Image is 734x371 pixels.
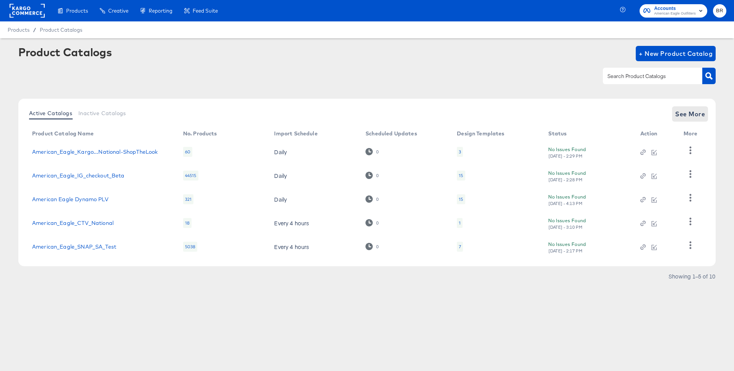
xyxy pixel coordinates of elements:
[365,243,379,250] div: 0
[183,130,217,137] div: No. Products
[459,244,461,250] div: 7
[183,242,198,252] div: 5038
[32,172,125,179] a: American_Eagle_IG_checkout_Beta
[40,27,82,33] a: Product Catalogs
[376,244,379,249] div: 0
[376,173,379,178] div: 0
[675,109,705,119] span: See More
[376,197,379,202] div: 0
[32,149,158,155] a: American_Eagle_Kargo...National-ShopTheLook
[268,164,359,187] td: Daily
[457,171,465,181] div: 15
[636,46,716,61] button: + New Product Catalog
[457,147,463,157] div: 3
[376,149,379,155] div: 0
[78,110,126,116] span: Inactive Catalogs
[634,128,678,140] th: Action
[18,46,112,58] div: Product Catalogs
[268,187,359,211] td: Daily
[183,147,192,157] div: 60
[459,196,463,202] div: 15
[32,220,114,226] a: American_Eagle_CTV_National
[459,149,461,155] div: 3
[29,110,72,116] span: Active Catalogs
[672,106,708,122] button: See More
[459,172,463,179] div: 15
[268,211,359,235] td: Every 4 hours
[8,27,29,33] span: Products
[606,72,687,81] input: Search Product Catalogs
[66,8,88,14] span: Products
[654,11,696,17] span: American Eagle Outfitters
[32,196,109,202] a: American Eagle Dynamo PLV
[183,194,193,204] div: 321
[183,218,192,228] div: 18
[457,242,463,252] div: 7
[677,128,706,140] th: More
[365,172,379,179] div: 0
[29,27,40,33] span: /
[654,5,696,13] span: Accounts
[639,48,713,59] span: + New Product Catalog
[457,130,504,137] div: Design Templates
[640,4,707,18] button: AccountsAmerican Eagle Outfitters
[183,171,198,181] div: 44515
[376,220,379,226] div: 0
[713,4,726,18] button: BR
[542,128,634,140] th: Status
[365,130,417,137] div: Scheduled Updates
[365,195,379,203] div: 0
[149,8,172,14] span: Reporting
[268,140,359,164] td: Daily
[274,130,317,137] div: Import Schedule
[108,8,128,14] span: Creative
[268,235,359,259] td: Every 4 hours
[457,194,465,204] div: 15
[668,273,716,279] div: Showing 1–5 of 10
[365,148,379,155] div: 0
[32,244,116,250] a: American_Eagle_SNAP_SA_Test
[459,220,461,226] div: 1
[457,218,463,228] div: 1
[193,8,218,14] span: Feed Suite
[32,130,94,137] div: Product Catalog Name
[365,219,379,226] div: 0
[716,7,723,15] span: BR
